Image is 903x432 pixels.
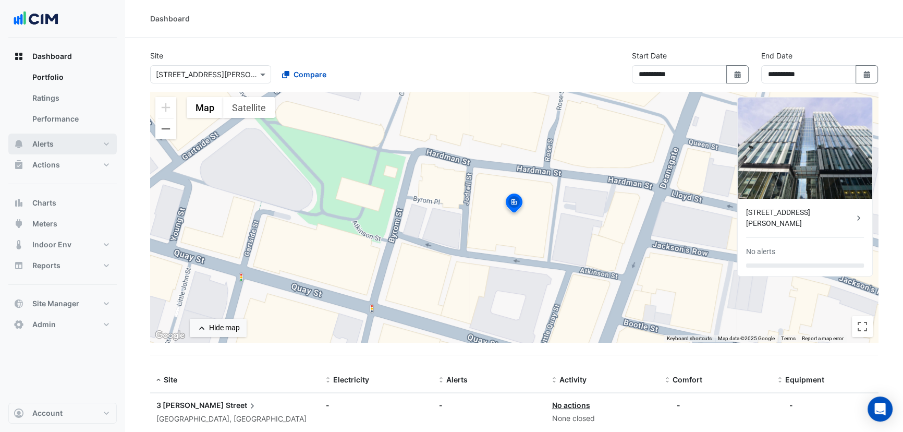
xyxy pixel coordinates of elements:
img: 3 Hardman Street [738,98,872,199]
label: Site [150,50,163,61]
a: Terms (opens in new tab) [781,335,796,341]
img: Company Logo [13,8,59,29]
span: Indoor Env [32,239,71,250]
span: Account [32,408,63,418]
div: Dashboard [8,67,117,134]
a: Ratings [24,88,117,109]
div: [STREET_ADDRESS][PERSON_NAME] [746,207,853,229]
span: Site Manager [32,298,79,309]
div: Dashboard [150,13,190,24]
button: Compare [275,65,333,83]
span: Meters [32,219,57,229]
span: Actions [32,160,60,170]
span: Compare [294,69,326,80]
button: Account [8,403,117,424]
button: Show satellite imagery [223,97,275,118]
app-icon: Reports [14,260,24,271]
a: Open this area in Google Maps (opens a new window) [153,329,187,342]
img: Google [153,329,187,342]
a: Portfolio [24,67,117,88]
button: Site Manager [8,293,117,314]
button: Indoor Env [8,234,117,255]
app-icon: Charts [14,198,24,208]
app-icon: Admin [14,319,24,330]
span: Dashboard [32,51,72,62]
a: Report a map error [802,335,844,341]
div: Open Intercom Messenger [868,397,893,422]
app-icon: Indoor Env [14,239,24,250]
span: Comfort [672,375,702,384]
span: Map data ©2025 Google [718,335,775,341]
span: Reports [32,260,60,271]
span: Equipment [785,375,824,384]
button: Hide map [190,319,247,337]
span: Alerts [32,139,54,149]
button: Admin [8,314,117,335]
a: Performance [24,109,117,129]
div: None closed [552,413,653,425]
button: Show street map [187,97,223,118]
div: - [676,400,680,411]
div: No alerts [746,246,775,257]
button: Charts [8,193,117,213]
app-icon: Actions [14,160,24,170]
button: Actions [8,154,117,175]
button: Zoom out [155,118,176,139]
div: - [326,400,426,411]
span: Charts [32,198,56,208]
button: Zoom in [155,97,176,118]
button: Keyboard shortcuts [667,335,712,342]
span: Admin [32,319,56,330]
button: Meters [8,213,117,234]
a: No actions [552,401,590,410]
div: [GEOGRAPHIC_DATA], [GEOGRAPHIC_DATA] [156,413,313,425]
label: End Date [761,50,792,61]
label: Start Date [632,50,667,61]
button: Reports [8,255,117,276]
app-icon: Alerts [14,139,24,149]
button: Alerts [8,134,117,154]
button: Toggle fullscreen view [852,316,873,337]
fa-icon: Select Date [733,70,742,79]
span: Alerts [446,375,468,384]
app-icon: Site Manager [14,298,24,309]
span: Street [226,400,258,411]
span: Electricity [333,375,369,384]
div: - [789,400,793,411]
span: 3 [PERSON_NAME] [156,401,224,410]
img: site-pin-selected.svg [503,192,526,217]
fa-icon: Select Date [862,70,872,79]
div: Hide map [209,322,240,333]
app-icon: Meters [14,219,24,229]
span: Site [164,375,177,384]
span: Activity [559,375,587,384]
button: Dashboard [8,46,117,67]
div: - [439,400,540,411]
app-icon: Dashboard [14,51,24,62]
